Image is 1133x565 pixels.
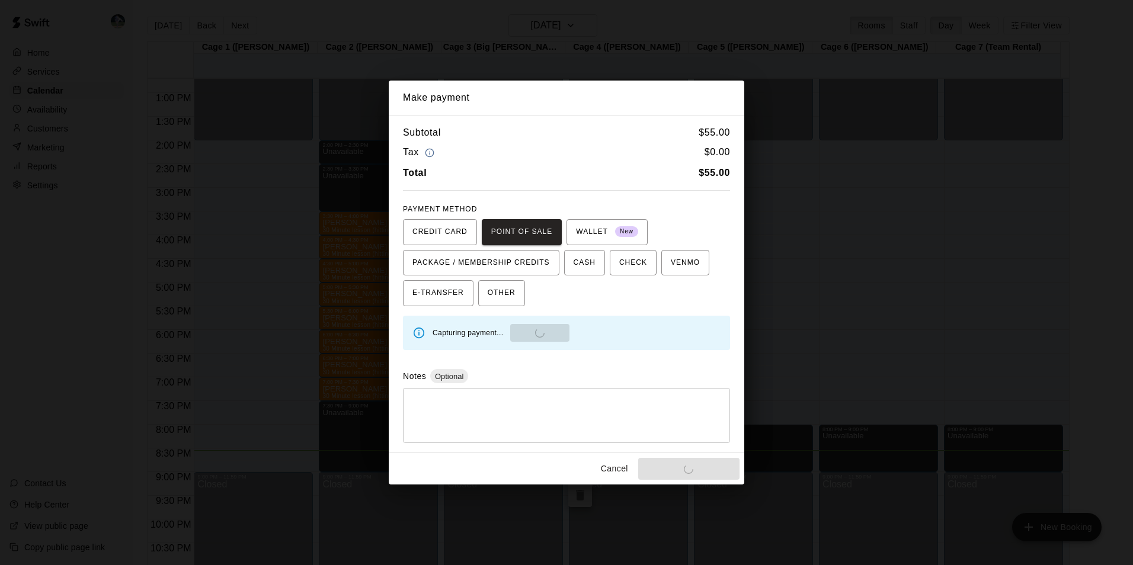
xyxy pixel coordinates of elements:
span: WALLET [576,223,638,242]
button: CREDIT CARD [403,219,477,245]
button: VENMO [661,250,709,276]
span: VENMO [671,253,700,272]
label: Notes [403,371,426,381]
span: CREDIT CARD [412,223,468,242]
button: PACKAGE / MEMBERSHIP CREDITS [403,250,559,276]
button: CHECK [610,250,657,276]
span: Optional [430,372,468,381]
button: Cancel [596,458,633,480]
button: CASH [564,250,605,276]
span: Capturing payment... [433,329,503,337]
b: $ 55.00 [699,168,730,178]
span: PAYMENT METHOD [403,205,477,213]
span: PACKAGE / MEMBERSHIP CREDITS [412,253,550,272]
h6: $ 55.00 [699,125,730,140]
button: POINT OF SALE [482,219,562,245]
h6: Tax [403,145,437,160]
b: Total [403,168,427,178]
h6: $ 0.00 [705,145,730,160]
h2: Make payment [389,81,744,115]
span: E-TRANSFER [412,284,464,303]
button: E-TRANSFER [403,280,473,306]
span: New [615,224,638,240]
button: OTHER [478,280,525,306]
button: WALLET New [566,219,648,245]
h6: Subtotal [403,125,441,140]
span: POINT OF SALE [491,223,552,242]
span: CASH [574,253,596,272]
span: OTHER [488,284,516,303]
span: CHECK [619,253,647,272]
